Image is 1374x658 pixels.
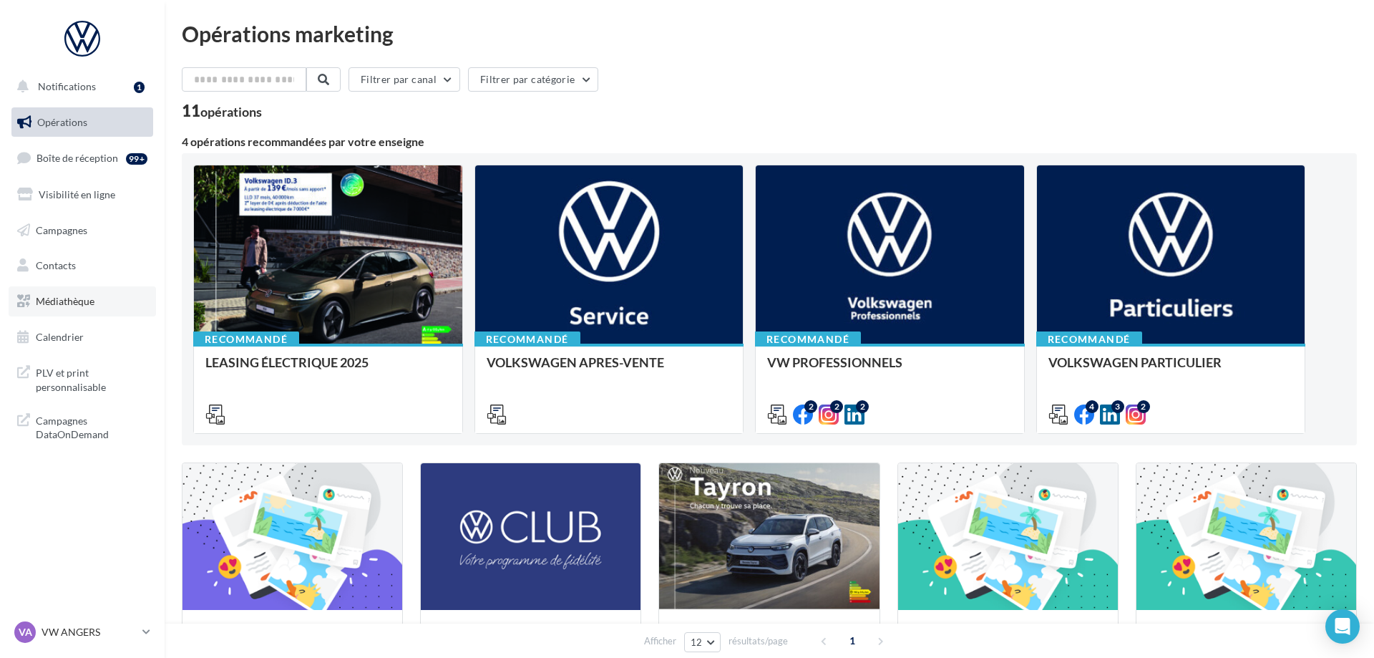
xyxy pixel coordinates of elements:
[182,23,1357,44] div: Opérations marketing
[42,625,137,639] p: VW ANGERS
[1048,355,1294,384] div: VOLKSWAGEN PARTICULIER
[9,72,150,102] button: Notifications 1
[36,223,87,236] span: Campagnes
[134,82,145,93] div: 1
[9,180,156,210] a: Visibilité en ligne
[36,331,84,343] span: Calendrier
[691,637,703,648] span: 12
[9,286,156,316] a: Médiathèque
[38,80,96,92] span: Notifications
[36,363,147,394] span: PLV et print personnalisable
[767,355,1013,384] div: VW PROFESSIONNELS
[487,355,732,384] div: VOLKSWAGEN APRES-VENTE
[37,116,87,128] span: Opérations
[9,322,156,352] a: Calendrier
[194,621,391,650] div: Campagnes sponsorisées Les Instants VW Octobre
[36,259,76,271] span: Contacts
[468,67,598,92] button: Filtrer par catégorie
[644,634,676,648] span: Afficher
[1148,621,1345,650] div: Campagnes sponsorisées OPO
[9,107,156,137] a: Opérations
[36,295,94,307] span: Médiathèque
[671,621,867,650] div: NOUVEAU TAYRON - MARS 2025
[1137,400,1150,413] div: 2
[19,625,32,639] span: VA
[1111,400,1124,413] div: 3
[9,357,156,400] a: PLV et print personnalisable
[910,621,1106,650] div: Opération libre
[856,400,869,413] div: 2
[9,142,156,173] a: Boîte de réception99+
[755,332,861,347] div: Recommandé
[200,105,262,118] div: opérations
[804,400,817,413] div: 2
[474,332,580,347] div: Recommandé
[349,67,460,92] button: Filtrer par canal
[841,629,864,652] span: 1
[684,632,721,652] button: 12
[193,332,299,347] div: Recommandé
[729,634,788,648] span: résultats/page
[1036,332,1142,347] div: Recommandé
[36,411,147,442] span: Campagnes DataOnDemand
[1325,609,1360,644] div: Open Intercom Messenger
[1086,400,1098,413] div: 4
[39,188,115,200] span: Visibilité en ligne
[9,216,156,246] a: Campagnes
[126,153,147,165] div: 99+
[9,251,156,281] a: Contacts
[182,136,1357,147] div: 4 opérations recommandées par votre enseigne
[830,400,843,413] div: 2
[182,103,262,119] div: 11
[9,405,156,447] a: Campagnes DataOnDemand
[432,621,629,650] div: VW CLUB
[205,355,451,384] div: LEASING ÉLECTRIQUE 2025
[36,152,118,164] span: Boîte de réception
[11,619,153,646] a: VA VW ANGERS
